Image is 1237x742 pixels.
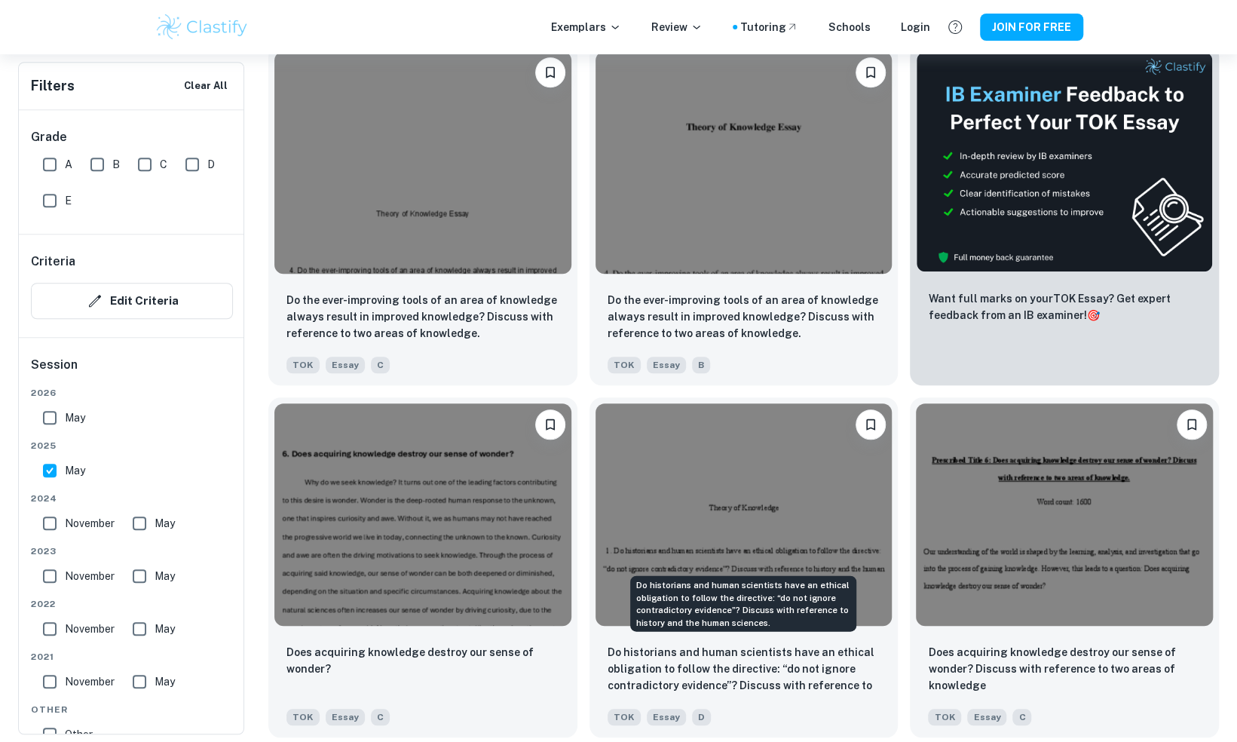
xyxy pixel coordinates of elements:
[980,14,1083,41] button: JOIN FOR FREE
[180,75,231,97] button: Clear All
[371,709,390,725] span: C
[1177,409,1207,440] button: Please log in to bookmark exemplars
[901,19,930,35] a: Login
[967,709,1006,725] span: Essay
[31,75,75,97] h6: Filters
[155,673,175,690] span: May
[31,283,233,319] button: Edit Criteria
[856,409,886,440] button: Please log in to bookmark exemplars
[65,462,85,479] span: May
[596,403,893,626] img: TOK Essay example thumbnail: Do historians and human scientists have
[916,403,1213,626] img: TOK Essay example thumbnail: Does acquiring knowledge destroy our sen
[268,45,577,385] a: Please log in to bookmark exemplarsDo the ever-improving tools of an area of knowledge always res...
[371,357,390,373] span: C
[65,673,115,690] span: November
[31,492,233,505] span: 2024
[65,568,115,584] span: November
[31,439,233,452] span: 2025
[535,409,565,440] button: Please log in to bookmark exemplars
[589,397,899,737] a: Please log in to bookmark exemplarsDo historians and human scientists have an ethical obligation ...
[112,156,120,173] span: B
[326,357,365,373] span: Essay
[608,292,880,342] p: Do the ever-improving tools of an area of knowledge always result in improved knowledge? Discuss ...
[692,709,711,725] span: D
[1086,309,1099,321] span: 🎯
[286,292,559,342] p: Do the ever-improving tools of an area of knowledge always result in improved knowledge? Discuss ...
[31,356,233,386] h6: Session
[326,709,365,725] span: Essay
[31,650,233,664] span: 2021
[608,357,641,373] span: TOK
[535,57,565,87] button: Please log in to bookmark exemplars
[286,357,320,373] span: TOK
[268,397,577,737] a: Please log in to bookmark exemplarsDoes acquiring knowledge destroy our sense of wonder?TOKEssayC
[740,19,798,35] a: Tutoring
[589,45,899,385] a: Please log in to bookmark exemplarsDo the ever-improving tools of an area of knowledge always res...
[286,644,559,677] p: Does acquiring knowledge destroy our sense of wonder?
[286,709,320,725] span: TOK
[31,544,233,558] span: 2023
[274,403,571,626] img: TOK Essay example thumbnail: Does acquiring knowledge destroy our sen
[596,51,893,274] img: TOK Essay example thumbnail: Do the ever-improving tools of an area o
[1012,709,1031,725] span: C
[31,253,75,271] h6: Criteria
[928,290,1201,323] p: Want full marks on your TOK Essay ? Get expert feedback from an IB examiner!
[207,156,215,173] span: D
[155,621,175,637] span: May
[160,156,167,173] span: C
[828,19,871,35] a: Schools
[31,703,233,716] span: Other
[155,568,175,584] span: May
[608,644,880,695] p: Do historians and human scientists have an ethical obligation to follow the directive: “do not ig...
[942,14,968,40] button: Help and Feedback
[65,409,85,426] span: May
[608,709,641,725] span: TOK
[647,709,686,725] span: Essay
[910,45,1219,385] a: ThumbnailWant full marks on yourTOK Essay? Get expert feedback from an IB examiner!
[155,515,175,532] span: May
[928,709,961,725] span: TOK
[692,357,710,373] span: B
[551,19,621,35] p: Exemplars
[647,357,686,373] span: Essay
[916,51,1213,272] img: Thumbnail
[31,128,233,146] h6: Grade
[31,386,233,400] span: 2026
[856,57,886,87] button: Please log in to bookmark exemplars
[65,515,115,532] span: November
[65,156,72,173] span: A
[65,621,115,637] span: November
[31,597,233,611] span: 2022
[155,12,250,42] img: Clastify logo
[651,19,703,35] p: Review
[630,575,856,631] div: Do historians and human scientists have an ethical obligation to follow the directive: “do not ig...
[928,644,1201,694] p: Does acquiring knowledge destroy our sense of wonder? Discuss with reference to two areas of know...
[65,192,72,209] span: E
[910,397,1219,737] a: Please log in to bookmark exemplarsDoes acquiring knowledge destroy our sense of wonder? Discuss ...
[274,51,571,274] img: TOK Essay example thumbnail: Do the ever-improving tools of an area o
